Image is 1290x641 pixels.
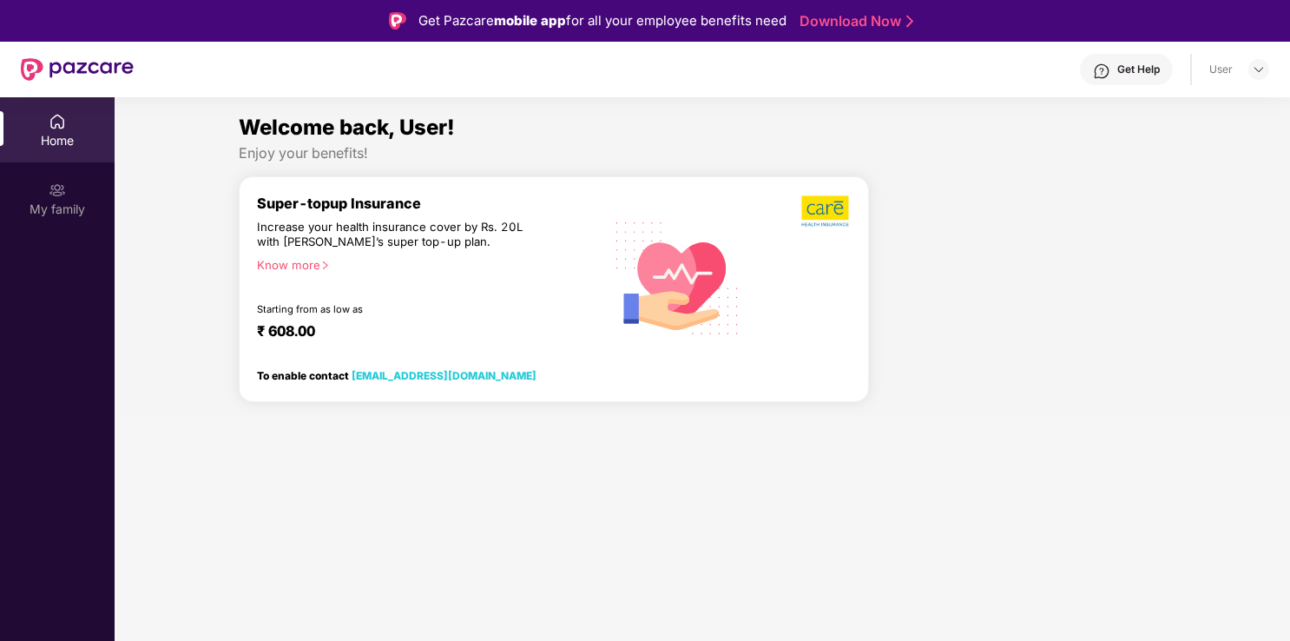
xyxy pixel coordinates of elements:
[1093,63,1110,80] img: svg+xml;base64,PHN2ZyBpZD0iSGVscC0zMngzMiIgeG1sbnM9Imh0dHA6Ly93d3cudzMub3JnLzIwMDAvc3ZnIiB3aWR0aD...
[239,144,1167,162] div: Enjoy your benefits!
[494,12,566,29] strong: mobile app
[257,258,593,270] div: Know more
[352,369,536,382] a: [EMAIL_ADDRESS][DOMAIN_NAME]
[320,261,330,270] span: right
[1117,63,1160,76] div: Get Help
[257,195,603,212] div: Super-topup Insurance
[257,322,586,343] div: ₹ 608.00
[49,182,66,199] img: svg+xml;base64,PHN2ZyB3aWR0aD0iMjAiIGhlaWdodD0iMjAiIHZpZXdCb3g9IjAgMCAyMCAyMCIgZmlsbD0ibm9uZSIgeG...
[239,115,455,140] span: Welcome back, User!
[257,303,530,315] div: Starting from as low as
[603,202,752,353] img: svg+xml;base64,PHN2ZyB4bWxucz0iaHR0cDovL3d3dy53My5vcmcvMjAwMC9zdmciIHhtbG5zOnhsaW5rPSJodHRwOi8vd3...
[418,10,787,31] div: Get Pazcare for all your employee benefits need
[800,12,908,30] a: Download Now
[257,369,536,381] div: To enable contact
[257,220,529,250] div: Increase your health insurance cover by Rs. 20L with [PERSON_NAME]’s super top-up plan.
[21,58,134,81] img: New Pazcare Logo
[801,195,851,228] img: b5dec4f62d2307b9de63beb79f102df3.png
[389,12,406,30] img: Logo
[1252,63,1266,76] img: svg+xml;base64,PHN2ZyBpZD0iRHJvcGRvd24tMzJ4MzIiIHhtbG5zPSJodHRwOi8vd3d3LnczLm9yZy8yMDAwL3N2ZyIgd2...
[49,113,66,130] img: svg+xml;base64,PHN2ZyBpZD0iSG9tZSIgeG1sbnM9Imh0dHA6Ly93d3cudzMub3JnLzIwMDAvc3ZnIiB3aWR0aD0iMjAiIG...
[906,12,913,30] img: Stroke
[1209,63,1233,76] div: User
